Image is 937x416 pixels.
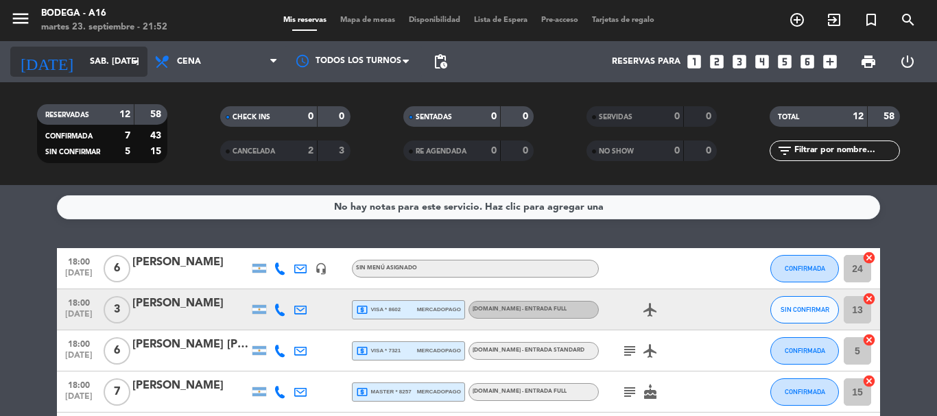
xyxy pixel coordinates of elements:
[62,392,96,408] span: [DATE]
[334,199,604,215] div: No hay notas para este servicio. Haz clic para agregar una
[308,146,313,156] strong: 2
[785,265,825,272] span: CONFIRMADA
[45,112,89,119] span: RESERVADAS
[900,12,916,28] i: search
[534,16,585,24] span: Pre-acceso
[621,343,638,359] i: subject
[862,251,876,265] i: cancel
[104,296,130,323] span: 3
[41,7,167,21] div: Bodega - A16
[621,384,638,400] i: subject
[785,347,825,354] span: CONFIRMADA
[177,57,201,66] span: Cena
[104,255,130,282] span: 6
[674,146,680,156] strong: 0
[339,146,347,156] strong: 3
[862,333,876,347] i: cancel
[599,114,632,121] span: SERVIDAS
[62,269,96,284] span: [DATE]
[402,16,467,24] span: Disponibilidad
[308,112,313,121] strong: 0
[770,337,839,365] button: CONFIRMADA
[853,112,864,121] strong: 12
[776,53,794,71] i: looks_5
[798,53,816,71] i: looks_6
[863,12,879,28] i: turned_in_not
[132,377,249,395] div: [PERSON_NAME]
[62,294,96,310] span: 18:00
[706,112,714,121] strong: 0
[674,112,680,121] strong: 0
[862,374,876,388] i: cancel
[770,378,839,406] button: CONFIRMADA
[826,12,842,28] i: exit_to_app
[356,386,368,398] i: local_atm
[62,376,96,392] span: 18:00
[793,143,899,158] input: Filtrar por nombre...
[132,254,249,271] div: [PERSON_NAME]
[417,305,461,314] span: mercadopago
[432,53,449,70] span: pending_actions
[233,114,270,121] span: CHECK INS
[150,131,164,140] strong: 43
[150,110,164,119] strong: 58
[642,343,659,359] i: airplanemode_active
[132,336,249,354] div: [PERSON_NAME] [PERSON_NAME]
[776,143,793,159] i: filter_list
[599,148,634,155] span: NO SHOW
[356,345,401,357] span: visa * 7321
[315,262,327,275] i: headset_mic
[473,389,567,394] span: [DOMAIN_NAME] - Entrada Full
[770,296,839,323] button: SIN CONFIRMAR
[62,253,96,269] span: 18:00
[789,12,805,28] i: add_circle_outline
[753,53,771,71] i: looks_4
[781,306,829,313] span: SIN CONFIRMAR
[770,255,839,282] button: CONFIRMADA
[491,146,497,156] strong: 0
[899,53,916,70] i: power_settings_new
[333,16,402,24] span: Mapa de mesas
[706,146,714,156] strong: 0
[523,146,531,156] strong: 0
[276,16,333,24] span: Mis reservas
[467,16,534,24] span: Lista de Espera
[128,53,144,70] i: arrow_drop_down
[785,388,825,395] span: CONFIRMADA
[45,133,93,140] span: CONFIRMADA
[860,53,877,70] span: print
[125,147,130,156] strong: 5
[45,149,100,156] span: SIN CONFIRMAR
[356,265,417,271] span: Sin menú asignado
[104,337,130,365] span: 6
[339,112,347,121] strong: 0
[132,295,249,313] div: [PERSON_NAME]
[356,386,412,398] span: master * 8257
[642,384,659,400] i: cake
[356,304,368,316] i: local_atm
[523,112,531,121] strong: 0
[731,53,748,71] i: looks_3
[417,387,461,396] span: mercadopago
[150,147,164,156] strong: 15
[491,112,497,121] strong: 0
[356,304,401,316] span: visa * 8602
[125,131,130,140] strong: 7
[416,114,452,121] span: SENTADAS
[883,112,897,121] strong: 58
[119,110,130,119] strong: 12
[10,47,83,77] i: [DATE]
[62,351,96,367] span: [DATE]
[778,114,799,121] span: TOTAL
[417,346,461,355] span: mercadopago
[356,345,368,357] i: local_atm
[473,347,584,353] span: [DOMAIN_NAME] - Entrada Standard
[685,53,703,71] i: looks_one
[642,302,659,318] i: airplanemode_active
[612,57,680,66] span: Reservas para
[473,306,567,312] span: [DOMAIN_NAME] - Entrada Full
[862,292,876,306] i: cancel
[416,148,466,155] span: RE AGENDADA
[62,335,96,351] span: 18:00
[62,310,96,326] span: [DATE]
